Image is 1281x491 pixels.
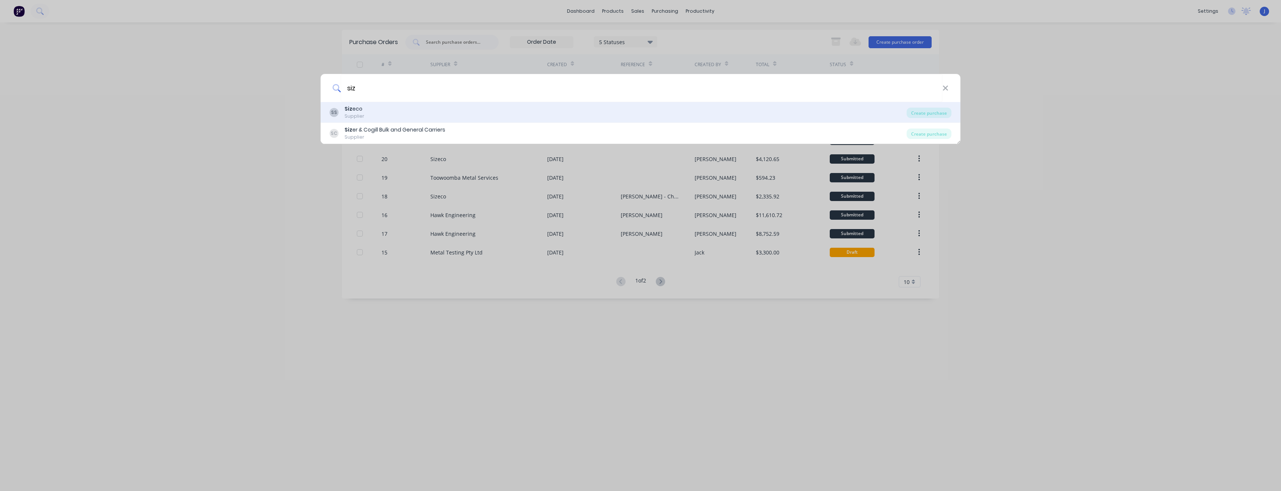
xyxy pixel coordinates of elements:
[345,126,445,134] div: er & Cogill Bulk and General Carriers
[345,134,445,140] div: Supplier
[345,105,352,112] b: Siz
[330,108,339,117] div: SS
[345,105,364,113] div: eco
[907,108,951,118] div: Create purchase
[330,129,339,138] div: SC
[341,74,942,102] input: Enter a supplier name to create a new order...
[907,129,951,139] div: Create purchase
[345,113,364,120] div: Supplier
[345,126,352,133] b: Siz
